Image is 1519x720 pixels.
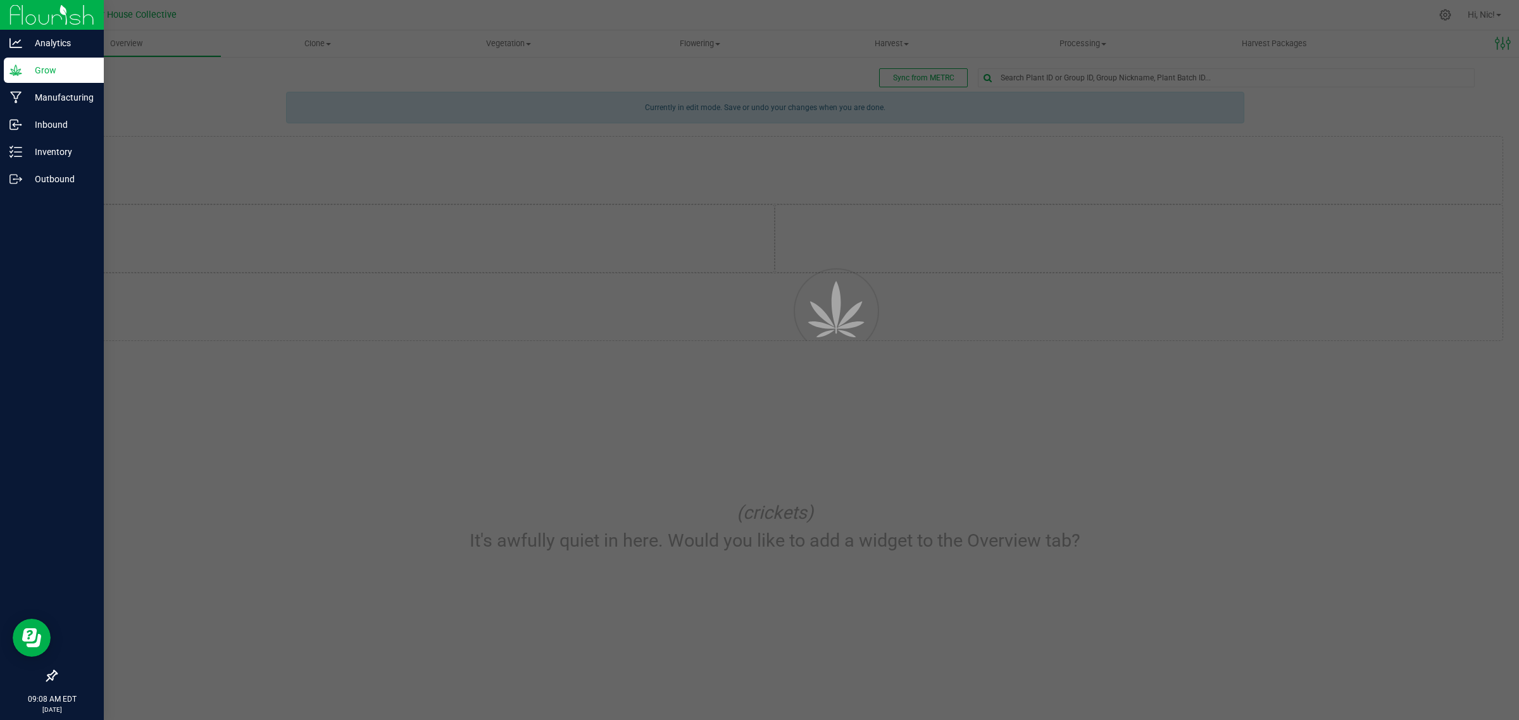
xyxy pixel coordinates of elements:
p: 09:08 AM EDT [6,693,98,705]
p: Inventory [22,144,98,159]
inline-svg: Analytics [9,37,22,49]
p: Analytics [22,35,98,51]
inline-svg: Manufacturing [9,91,22,104]
inline-svg: Grow [9,64,22,77]
inline-svg: Inventory [9,146,22,158]
inline-svg: Inbound [9,118,22,131]
p: Inbound [22,117,98,132]
p: Manufacturing [22,90,98,105]
iframe: Resource center [13,619,51,657]
p: [DATE] [6,705,98,714]
p: Outbound [22,171,98,187]
p: Grow [22,63,98,78]
inline-svg: Outbound [9,173,22,185]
